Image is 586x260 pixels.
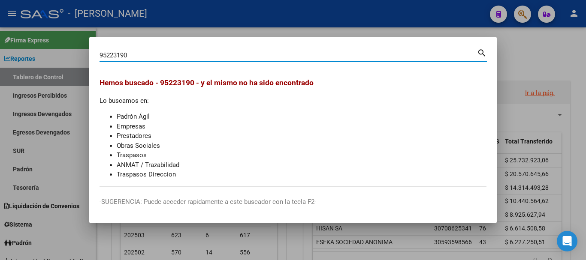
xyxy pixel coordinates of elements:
[117,141,486,151] li: Obras Sociales
[117,150,486,160] li: Traspasos
[117,170,486,179] li: Traspasos Direccion
[117,131,486,141] li: Prestadores
[100,77,486,179] div: Lo buscamos en:
[557,231,577,251] div: Open Intercom Messenger
[100,78,314,87] span: Hemos buscado - 95223190 - y el mismo no ha sido encontrado
[117,160,486,170] li: ANMAT / Trazabilidad
[117,112,486,122] li: Padrón Ágil
[477,47,487,57] mat-icon: search
[117,122,486,131] li: Empresas
[100,197,486,207] p: -SUGERENCIA: Puede acceder rapidamente a este buscador con la tecla F2-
